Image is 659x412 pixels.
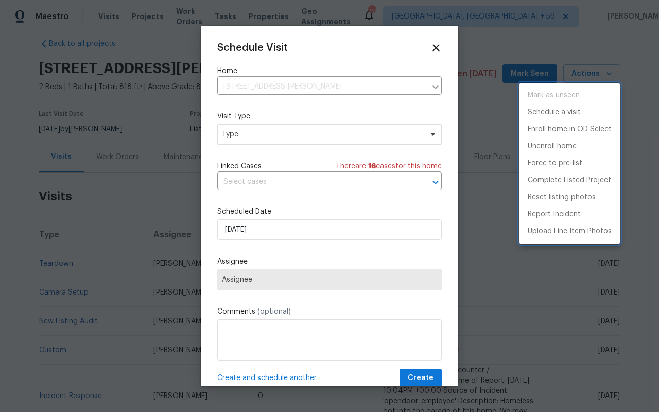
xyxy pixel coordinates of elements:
[528,175,611,186] p: Complete Listed Project
[528,192,596,203] p: Reset listing photos
[528,107,581,118] p: Schedule a visit
[528,226,612,237] p: Upload Line Item Photos
[528,141,577,152] p: Unenroll home
[528,158,582,169] p: Force to pre-list
[528,209,581,220] p: Report Incident
[528,124,612,135] p: Enroll home in OD Select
